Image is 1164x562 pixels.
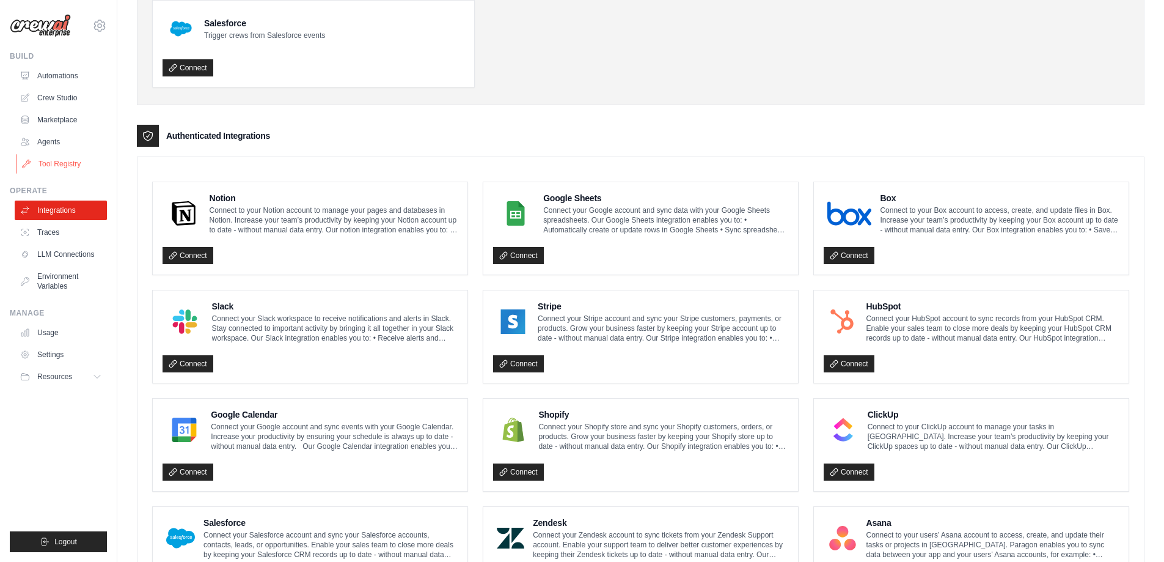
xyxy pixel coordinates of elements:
[868,422,1119,451] p: Connect to your ClickUp account to manage your tasks in [GEOGRAPHIC_DATA]. Increase your team’s p...
[533,530,788,560] p: Connect your Zendesk account to sync tickets from your Zendesk Support account. Enable your suppo...
[827,526,858,550] img: Asana Logo
[827,201,871,226] img: Box Logo
[497,309,529,334] img: Stripe Logo
[212,300,458,312] h4: Slack
[543,192,788,204] h4: Google Sheets
[204,17,325,29] h4: Salesforce
[497,526,524,550] img: Zendesk Logo
[15,345,107,364] a: Settings
[538,314,788,343] p: Connect your Stripe account and sync your Stripe customers, payments, or products. Grow your busi...
[15,66,107,86] a: Automations
[163,59,213,76] a: Connect
[493,355,544,372] a: Connect
[15,323,107,342] a: Usage
[493,247,544,264] a: Connect
[10,531,107,552] button: Logout
[166,14,196,43] img: Salesforce Logo
[880,192,1119,204] h4: Box
[866,530,1119,560] p: Connect to your users’ Asana account to access, create, and update their tasks or projects in [GE...
[15,245,107,264] a: LLM Connections
[212,314,458,343] p: Connect your Slack workspace to receive notifications and alerts in Slack. Stay connected to impo...
[166,130,270,142] h3: Authenticated Integrations
[824,247,874,264] a: Connect
[866,517,1119,529] h4: Asana
[166,201,201,226] img: Notion Logo
[10,14,71,37] img: Logo
[827,418,859,442] img: ClickUp Logo
[211,422,458,451] p: Connect your Google account and sync events with your Google Calendar. Increase your productivity...
[210,205,458,235] p: Connect to your Notion account to manage your pages and databases in Notion. Increase your team’s...
[824,355,874,372] a: Connect
[10,186,107,196] div: Operate
[15,223,107,242] a: Traces
[10,51,107,61] div: Build
[15,110,107,130] a: Marketplace
[533,517,788,529] h4: Zendesk
[10,308,107,318] div: Manage
[497,418,530,442] img: Shopify Logo
[868,409,1119,421] h4: ClickUp
[211,409,458,421] h4: Google Calendar
[866,314,1119,343] p: Connect your HubSpot account to sync records from your HubSpot CRM. Enable your sales team to clo...
[203,530,458,560] p: Connect your Salesforce account and sync your Salesforce accounts, contacts, leads, or opportunit...
[54,537,77,547] span: Logout
[15,201,107,220] a: Integrations
[538,422,788,451] p: Connect your Shopify store and sync your Shopify customers, orders, or products. Grow your busine...
[15,367,107,386] button: Resources
[166,309,203,334] img: Slack Logo
[16,154,108,174] a: Tool Registry
[866,300,1119,312] h4: HubSpot
[824,464,874,481] a: Connect
[493,464,544,481] a: Connect
[15,132,107,152] a: Agents
[210,192,458,204] h4: Notion
[880,205,1119,235] p: Connect to your Box account to access, create, and update files in Box. Increase your team’s prod...
[827,309,857,334] img: HubSpot Logo
[543,205,788,235] p: Connect your Google account and sync data with your Google Sheets spreadsheets. Our Google Sheets...
[497,201,535,226] img: Google Sheets Logo
[166,418,202,442] img: Google Calendar Logo
[203,517,458,529] h4: Salesforce
[538,409,788,421] h4: Shopify
[204,31,325,40] p: Trigger crews from Salesforce events
[163,355,213,372] a: Connect
[163,464,213,481] a: Connect
[166,526,195,550] img: Salesforce Logo
[15,267,107,296] a: Environment Variables
[15,88,107,108] a: Crew Studio
[163,247,213,264] a: Connect
[538,300,788,312] h4: Stripe
[37,372,72,382] span: Resources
